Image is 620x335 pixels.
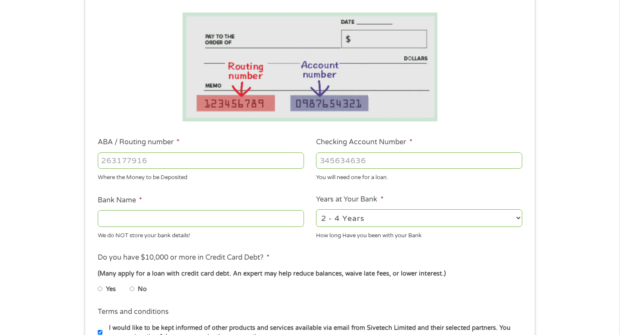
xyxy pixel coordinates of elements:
[316,152,522,169] input: 345634636
[98,253,270,262] label: Do you have $10,000 or more in Credit Card Debt?
[98,196,142,205] label: Bank Name
[316,228,522,240] div: How long Have you been with your Bank
[183,12,437,121] img: Routing number location
[98,152,304,169] input: 263177916
[316,171,522,182] div: You will need one for a loan.
[98,307,169,316] label: Terms and conditions
[316,138,412,147] label: Checking Account Number
[98,171,304,182] div: Where the Money to be Deposited
[316,195,383,204] label: Years at Your Bank
[106,285,116,294] label: Yes
[138,285,147,294] label: No
[98,228,304,240] div: We do NOT store your bank details!
[98,138,180,147] label: ABA / Routing number
[98,269,522,279] div: (Many apply for a loan with credit card debt. An expert may help reduce balances, waive late fees...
